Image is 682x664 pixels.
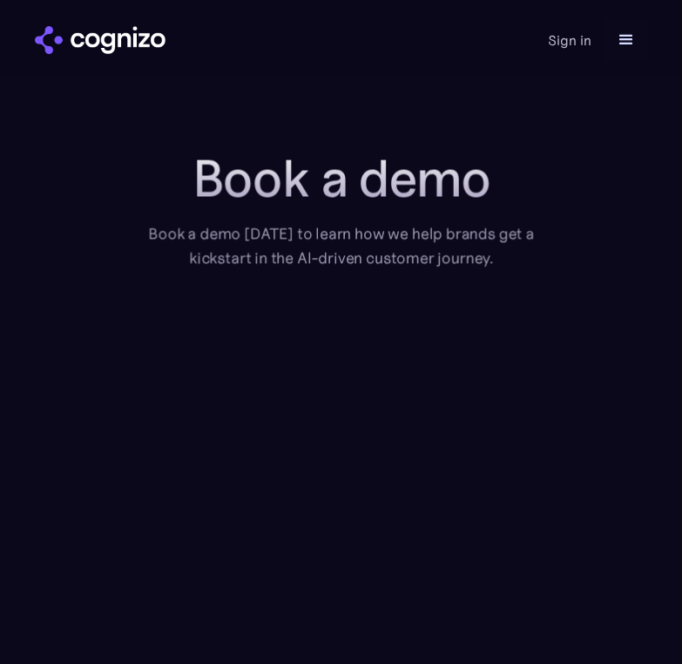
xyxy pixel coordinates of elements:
div: menu [605,19,647,61]
h1: Book a demo [124,149,558,208]
img: cognizo logo [35,26,165,54]
div: Book a demo [DATE] to learn how we help brands get a kickstart in the AI-driven customer journey. [124,221,558,270]
a: Sign in [548,30,591,51]
a: home [35,26,165,54]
